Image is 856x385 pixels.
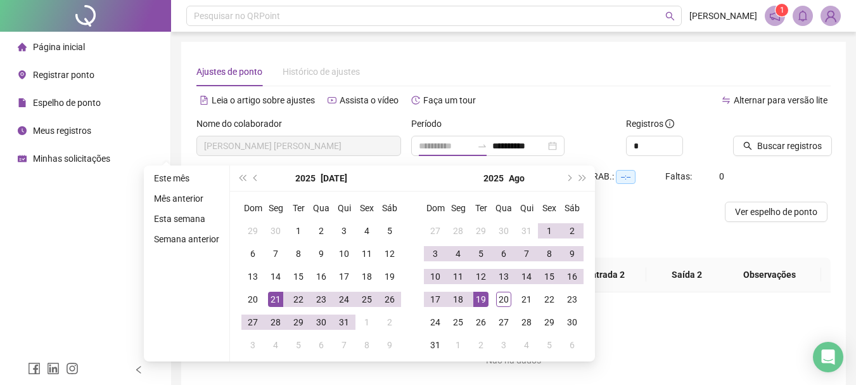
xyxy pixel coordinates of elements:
button: month panel [509,166,525,191]
td: 2025-08-13 [492,265,515,288]
div: 5 [382,223,397,238]
div: 31 [428,337,443,353]
div: 16 [565,269,580,284]
td: 2025-07-30 [310,311,333,334]
td: 2025-08-02 [378,311,401,334]
div: 22 [291,292,306,307]
div: 22 [542,292,557,307]
td: 2025-08-20 [492,288,515,311]
div: 10 [428,269,443,284]
td: 2025-07-07 [264,242,287,265]
td: 2025-07-03 [333,219,355,242]
div: 24 [336,292,352,307]
td: 2025-07-16 [310,265,333,288]
span: Página inicial [33,42,85,52]
td: 2025-09-05 [538,334,561,356]
div: 7 [519,246,534,261]
th: Sex [538,197,561,219]
td: 2025-08-12 [470,265,492,288]
td: 2025-08-06 [310,334,333,356]
div: 25 [450,315,466,330]
div: 5 [291,337,306,353]
div: 21 [268,292,283,307]
div: 3 [428,246,443,261]
td: 2025-08-21 [515,288,538,311]
span: youtube [328,96,336,105]
span: Observações [728,268,811,282]
span: Faça um tour [423,95,476,105]
div: 8 [542,246,557,261]
div: 14 [268,269,283,284]
td: 2025-07-05 [378,219,401,242]
td: 2025-07-30 [492,219,515,242]
button: super-prev-year [235,166,249,191]
td: 2025-08-07 [515,242,538,265]
div: 6 [496,246,511,261]
div: 23 [314,292,329,307]
button: year panel [483,166,504,191]
div: 30 [314,315,329,330]
td: 2025-08-22 [538,288,561,311]
div: 8 [359,337,374,353]
span: facebook [28,362,41,375]
span: Alternar para versão lite [734,95,827,105]
td: 2025-07-02 [310,219,333,242]
div: 21 [519,292,534,307]
div: 27 [245,315,260,330]
td: 2025-08-30 [561,311,584,334]
span: 0 [719,171,724,181]
td: 2025-07-08 [287,242,310,265]
td: 2025-09-03 [492,334,515,356]
span: left [134,365,143,374]
span: clock-circle [18,126,27,135]
span: search [665,11,675,21]
div: 15 [542,269,557,284]
div: 30 [496,223,511,238]
td: 2025-07-04 [355,219,378,242]
td: 2025-08-23 [561,288,584,311]
td: 2025-07-28 [264,311,287,334]
div: 6 [565,337,580,353]
label: Período [411,117,450,131]
div: 24 [428,315,443,330]
td: 2025-08-01 [355,311,378,334]
td: 2025-07-25 [355,288,378,311]
th: Qua [310,197,333,219]
div: 20 [245,292,260,307]
td: 2025-08-05 [470,242,492,265]
div: 2 [473,337,489,353]
td: 2025-07-31 [333,311,355,334]
div: 2 [314,223,329,238]
span: to [477,141,487,151]
button: Buscar registros [733,136,832,156]
div: 27 [428,223,443,238]
div: 19 [382,269,397,284]
div: 16 [314,269,329,284]
span: swap-right [477,141,487,151]
div: 3 [336,223,352,238]
div: 13 [245,269,260,284]
div: 17 [428,292,443,307]
td: 2025-08-24 [424,311,447,334]
span: Registros [626,117,674,131]
div: 2 [382,315,397,330]
td: 2025-08-09 [561,242,584,265]
div: 3 [245,337,260,353]
div: 29 [542,315,557,330]
td: 2025-07-13 [241,265,264,288]
span: Espelho de ponto [33,98,101,108]
div: 20 [496,292,511,307]
div: 1 [450,337,466,353]
span: history [411,96,420,105]
th: Qui [515,197,538,219]
div: 4 [450,246,466,261]
div: 19 [473,292,489,307]
label: Nome do colaborador [196,117,290,131]
button: Ver espelho de ponto [725,202,827,222]
li: Semana anterior [149,232,224,247]
div: 31 [336,315,352,330]
th: Dom [424,197,447,219]
td: 2025-08-04 [447,242,470,265]
th: Sex [355,197,378,219]
img: 93699 [821,6,840,25]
